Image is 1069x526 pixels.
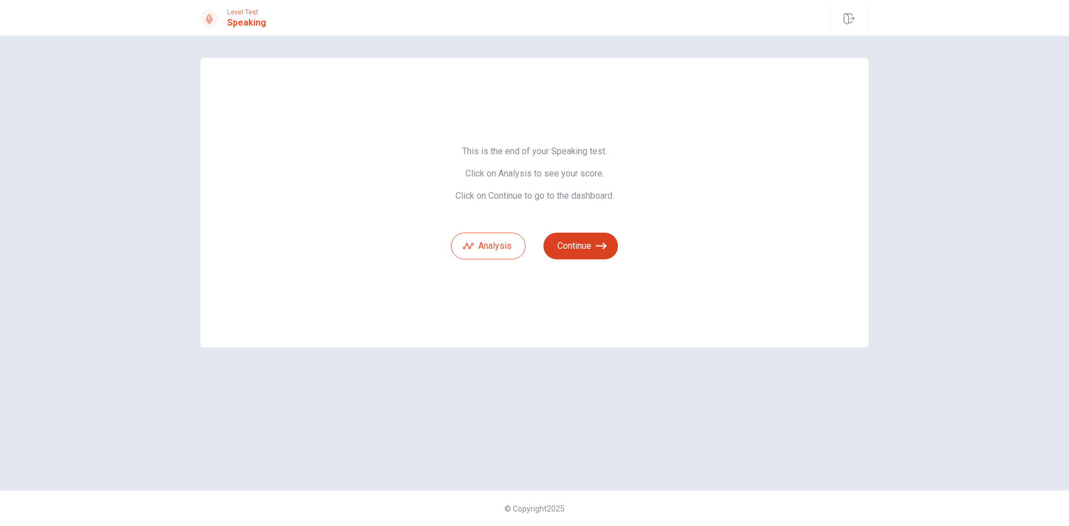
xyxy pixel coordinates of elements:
[227,16,266,30] h1: Speaking
[451,233,526,259] button: Analysis
[504,504,565,513] span: © Copyright 2025
[227,8,266,16] span: Level Test
[451,146,618,201] span: This is the end of your Speaking test. Click on Analysis to see your score. Click on Continue to ...
[543,233,618,259] button: Continue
